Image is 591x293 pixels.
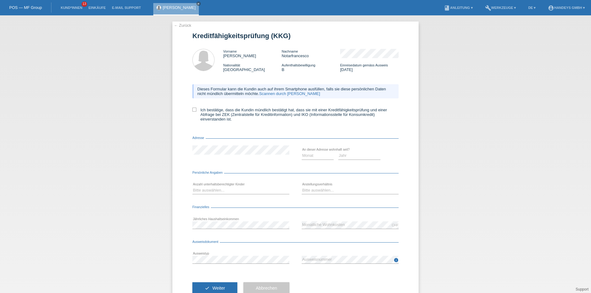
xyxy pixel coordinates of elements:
[282,63,315,67] span: Aufenthaltsbewilligung
[340,63,399,72] div: [DATE]
[82,2,87,7] span: 13
[223,63,240,67] span: Nationalität
[192,240,220,244] span: Ausweisdokument
[174,23,191,28] a: ← Zurück
[85,6,109,10] a: Einkäufe
[192,84,399,98] div: Dieses Formular kann die Kundin auch auf ihrem Smartphone ausfüllen, falls sie diese persönlichen...
[192,136,206,140] span: Adresse
[394,259,399,263] a: info
[394,258,399,263] i: info
[525,6,539,10] a: DE ▾
[548,5,554,11] i: account_circle
[545,6,588,10] a: account_circleHandeys GmbH ▾
[282,49,298,53] span: Nachname
[192,171,224,174] span: Persönliche Angaben
[223,49,237,53] span: Vorname
[282,49,340,58] div: Notarfrancesco
[259,91,320,96] a: Scannen durch [PERSON_NAME]
[256,286,277,291] span: Abbrechen
[223,63,282,72] div: [GEOGRAPHIC_DATA]
[444,5,450,11] i: book
[340,63,388,67] span: Einreisedatum gemäss Ausweis
[392,223,399,227] div: CHF
[223,49,282,58] div: [PERSON_NAME]
[197,2,200,5] i: close
[441,6,476,10] a: bookAnleitung ▾
[163,5,196,10] a: [PERSON_NAME]
[192,205,211,209] span: Finanzielles
[196,2,201,6] a: close
[282,63,340,72] div: B
[485,5,491,11] i: build
[58,6,85,10] a: Kund*innen
[109,6,144,10] a: E-Mail Support
[576,287,589,291] a: Support
[212,286,225,291] span: Weiter
[192,32,399,40] h1: Kreditfähigkeitsprüfung (KKG)
[205,286,210,291] i: check
[9,5,42,10] a: POS — MF Group
[192,108,399,121] label: Ich bestätige, dass die Kundin mündlich bestätigt hat, dass sie mit einer Kreditfähigkeitsprüfung...
[482,6,519,10] a: buildWerkzeuge ▾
